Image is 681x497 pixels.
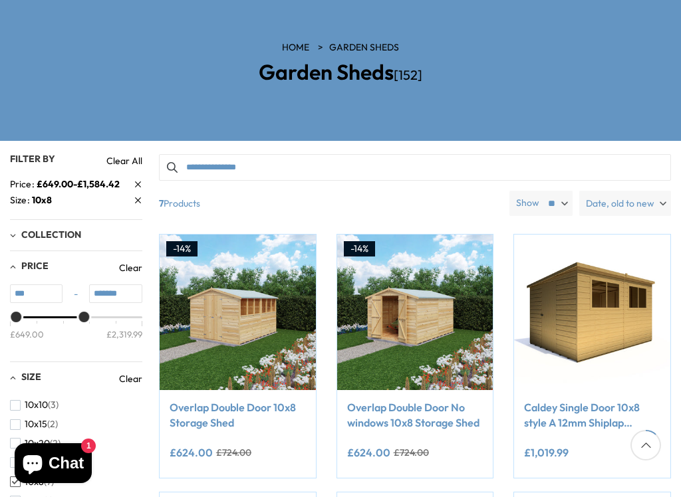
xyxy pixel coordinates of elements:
button: 10x8 [10,472,54,492]
button: 10x10 [10,395,59,415]
span: 10x8 [32,194,52,206]
inbox-online-store-chat: Shopify online store chat [11,443,96,486]
del: £724.00 [394,448,429,457]
span: Price [21,260,49,272]
a: Garden Sheds [329,41,399,54]
span: (7) [44,476,54,488]
span: Date, old to new [586,191,654,216]
ins: £624.00 [170,447,213,458]
b: 7 [159,191,164,216]
span: Filter By [10,153,55,165]
span: 10x20 [25,438,50,449]
div: £2,319.99 [106,328,142,340]
strong: - [37,177,120,191]
span: - [63,288,89,301]
div: -14% [344,241,375,257]
span: Price [10,177,37,191]
span: Size [21,371,41,383]
a: Caldey Single Door 10x8 style A 12mm Shiplap Garden Shed [524,400,660,430]
span: 10x8 [25,476,44,488]
ins: £624.00 [347,447,390,458]
h2: Garden Sheds [180,60,501,84]
ins: £1,019.99 [524,447,569,458]
span: Collection [21,229,81,241]
span: £1,584.42 [77,178,120,190]
label: Date, old to new [579,191,671,216]
span: £649.00 [37,178,73,190]
a: HOME [282,41,309,54]
div: £649.00 [10,328,44,340]
span: (2) [47,419,58,430]
span: Size [10,193,32,207]
a: Clear [119,372,142,385]
label: Show [516,197,539,210]
button: 10x15 [10,415,58,434]
div: -14% [166,241,198,257]
span: 10x15 [25,419,47,430]
a: Overlap Double Door No windows 10x8 Storage Shed [347,400,483,430]
span: [152] [394,66,422,83]
input: Min value [10,284,63,303]
a: Clear All [106,154,142,167]
a: Clear [119,261,142,274]
div: Price [10,316,142,351]
button: 10x6 [10,453,59,472]
span: Products [154,191,504,216]
a: Overlap Double Door 10x8 Storage Shed [170,400,306,430]
input: Search products [159,154,671,181]
button: 10x20 [10,434,61,453]
span: (3) [48,399,59,411]
span: (2) [50,438,61,449]
input: Max value [89,284,142,303]
span: 10x10 [25,399,48,411]
del: £724.00 [216,448,251,457]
